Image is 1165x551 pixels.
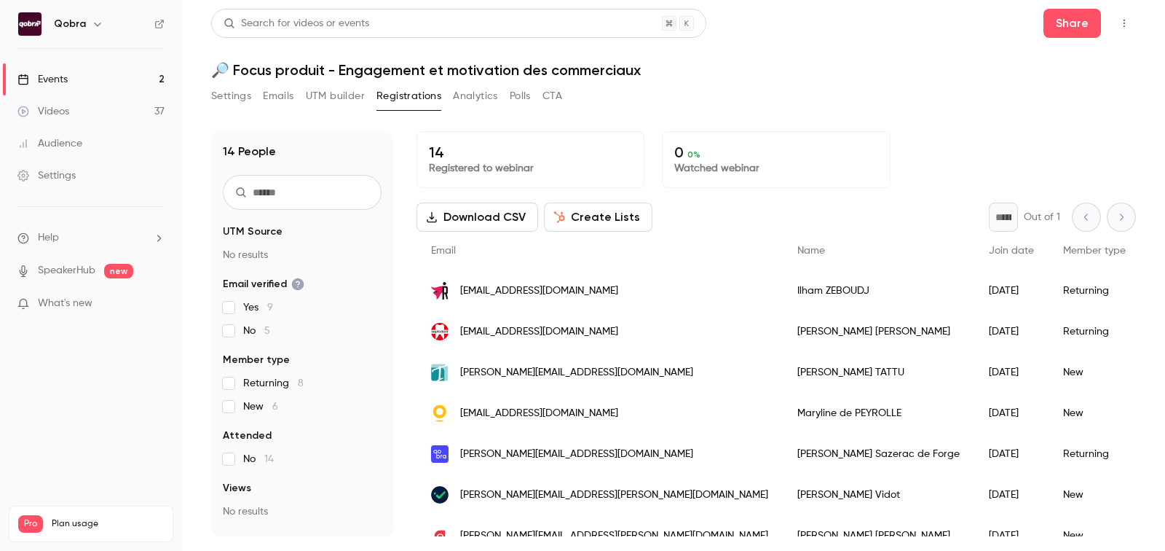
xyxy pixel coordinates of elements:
button: CTA [542,85,562,108]
button: UTM builder [306,85,365,108]
button: Download CSV [416,203,538,232]
span: Attended [223,429,272,443]
span: [EMAIL_ADDRESS][DOMAIN_NAME] [460,406,618,421]
button: Create Lists [544,203,652,232]
span: Pro [18,515,43,533]
div: Settings [17,168,76,183]
span: Email verified [223,277,304,292]
div: [DATE] [974,311,1048,352]
span: Yes [243,300,273,315]
p: No results [223,504,382,519]
span: UTM Source [223,224,283,239]
span: [PERSON_NAME][EMAIL_ADDRESS][DOMAIN_NAME] [460,447,693,462]
span: No [243,324,270,338]
div: [DATE] [974,393,1048,434]
span: 9 [267,302,273,313]
span: 5 [264,326,270,336]
h6: Qobra [54,17,86,31]
span: [EMAIL_ADDRESS][DOMAIN_NAME] [460,324,618,340]
div: [DATE] [974,352,1048,393]
div: Events [17,72,68,87]
img: toccata-formation.com [431,364,449,381]
img: itesoft.com [431,405,449,422]
span: 6 [272,402,278,412]
p: Watched webinar [674,161,877,176]
h1: 14 People [223,143,276,160]
img: opera-energie.com [431,527,449,544]
span: 8 [298,378,304,388]
span: new [104,264,133,278]
img: renovationman.com [431,282,449,300]
div: Audience [17,136,82,151]
span: Name [797,246,825,256]
div: New [1048,352,1140,393]
div: [DATE] [974,270,1048,311]
span: New [243,399,278,414]
p: Out of 1 [1024,210,1060,224]
span: Email [431,246,456,256]
div: Returning [1048,311,1140,352]
span: [PERSON_NAME][EMAIL_ADDRESS][PERSON_NAME][DOMAIN_NAME] [460,488,768,503]
span: Member type [1063,246,1126,256]
span: Member type [223,353,290,367]
div: Search for videos or events [224,16,369,31]
span: Plan usage [52,518,164,530]
button: Analytics [453,85,498,108]
img: qobra.co [431,445,449,463]
div: [DATE] [974,434,1048,474]
img: septodont.com [431,323,449,340]
span: Views [223,481,251,496]
span: [PERSON_NAME][EMAIL_ADDRESS][PERSON_NAME][DOMAIN_NAME] [460,528,768,544]
div: New [1048,474,1140,515]
span: Help [38,230,59,246]
img: infolegale.fr [431,486,449,504]
span: No [243,452,274,466]
button: Polls [510,85,531,108]
p: 14 [429,144,632,161]
button: Settings [211,85,251,108]
button: Registrations [376,85,441,108]
div: New [1048,393,1140,434]
div: [PERSON_NAME] Sazerac de Forge [783,434,974,474]
button: Share [1043,9,1101,38]
span: Referrer [223,534,264,548]
div: [PERSON_NAME] TATTU [783,352,974,393]
div: Returning [1048,434,1140,474]
span: Returning [243,376,304,391]
p: Registered to webinar [429,161,632,176]
h1: 🔎 Focus produit - Engagement et motivation des commerciaux [211,61,1136,79]
li: help-dropdown-opener [17,230,165,246]
div: [DATE] [974,474,1048,515]
div: Maryline de PEYROLLE [783,393,974,434]
span: 14 [264,454,274,464]
p: 0 [674,144,877,161]
div: Ilham ZEBOUDJ [783,270,974,311]
span: [PERSON_NAME][EMAIL_ADDRESS][DOMAIN_NAME] [460,365,693,380]
span: Join date [989,246,1034,256]
span: [EMAIL_ADDRESS][DOMAIN_NAME] [460,284,618,299]
a: SpeakerHub [38,263,95,278]
div: [PERSON_NAME] Vidot [783,474,974,515]
p: No results [223,248,382,262]
img: Qobra [18,12,42,36]
div: Returning [1048,270,1140,311]
span: What's new [38,296,92,311]
div: Videos [17,104,69,119]
button: Emails [263,85,293,108]
span: 0 % [687,149,700,160]
div: [PERSON_NAME] [PERSON_NAME] [783,311,974,352]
